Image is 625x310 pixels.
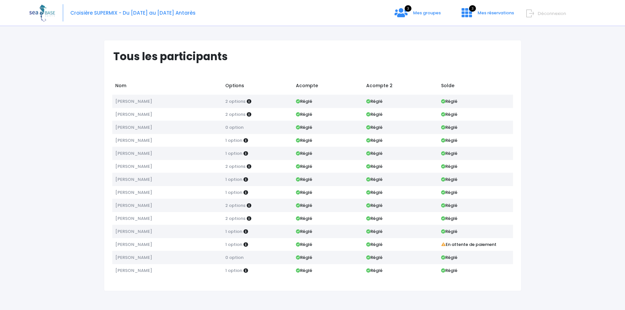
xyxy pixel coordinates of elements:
strong: Réglé [366,202,382,209]
strong: Réglé [296,124,312,130]
strong: En attente de paiement [441,241,496,248]
strong: Réglé [366,241,382,248]
span: [PERSON_NAME] [115,189,152,195]
strong: Réglé [441,176,457,182]
strong: Réglé [441,267,457,274]
span: 2 options [225,111,245,117]
span: 2 options [225,98,245,104]
span: 1 option [225,267,242,274]
h1: Tous les participants [113,50,518,63]
strong: Réglé [296,163,312,169]
span: [PERSON_NAME] [115,137,152,143]
span: 1 option [225,150,242,156]
strong: Réglé [296,267,312,274]
strong: Réglé [296,254,312,261]
span: [PERSON_NAME] [115,254,152,261]
strong: Réglé [441,98,457,104]
span: [PERSON_NAME] [115,241,152,248]
span: [PERSON_NAME] [115,267,152,274]
strong: Réglé [296,202,312,209]
span: 2 options [225,202,245,209]
span: 1 option [225,241,242,248]
span: 0 option [225,254,243,261]
strong: Réglé [441,124,457,130]
strong: Réglé [366,150,382,156]
span: [PERSON_NAME] [115,150,152,156]
td: Options [222,79,293,95]
span: [PERSON_NAME] [115,176,152,182]
strong: Réglé [366,254,382,261]
strong: Réglé [296,150,312,156]
span: 0 option [225,124,243,130]
span: 1 option [225,137,242,143]
strong: Réglé [441,111,457,117]
strong: Réglé [441,215,457,222]
strong: Réglé [441,150,457,156]
td: Solde [438,79,513,95]
span: Mes groupes [413,10,441,16]
span: [PERSON_NAME] [115,228,152,235]
strong: Réglé [366,189,382,195]
span: 3 [469,5,476,12]
strong: Réglé [366,228,382,235]
strong: Réglé [366,111,382,117]
span: 2 options [225,163,245,169]
span: Croisière SUPERMIX - Du [DATE] au [DATE] Antarès [70,9,196,16]
span: 2 options [225,215,245,222]
td: Acompte 2 [363,79,438,95]
td: Acompte [293,79,363,95]
span: [PERSON_NAME] [115,111,152,117]
strong: Réglé [296,189,312,195]
span: [PERSON_NAME] [115,124,152,130]
span: 1 option [225,189,242,195]
strong: Réglé [296,215,312,222]
span: [PERSON_NAME] [115,215,152,222]
strong: Réglé [366,98,382,104]
strong: Réglé [296,228,312,235]
strong: Réglé [441,228,457,235]
strong: Réglé [441,189,457,195]
strong: Réglé [441,202,457,209]
strong: Réglé [441,254,457,261]
span: [PERSON_NAME] [115,163,152,169]
td: Nom [112,79,222,95]
span: 1 option [225,176,242,182]
strong: Réglé [296,176,312,182]
span: [PERSON_NAME] [115,98,152,104]
span: [PERSON_NAME] [115,202,152,209]
span: Déconnexion [538,10,566,17]
strong: Réglé [366,137,382,143]
strong: Réglé [296,98,312,104]
a: 3 Mes réservations [456,12,518,18]
strong: Réglé [296,111,312,117]
a: 3 Mes groupes [389,12,446,18]
strong: Réglé [441,163,457,169]
strong: Réglé [366,124,382,130]
strong: Réglé [366,176,382,182]
strong: Réglé [366,267,382,274]
span: 3 [405,5,411,12]
strong: Réglé [296,241,312,248]
span: 1 option [225,228,242,235]
span: Mes réservations [478,10,514,16]
strong: Réglé [296,137,312,143]
strong: Réglé [441,137,457,143]
strong: Réglé [366,215,382,222]
strong: Réglé [366,163,382,169]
